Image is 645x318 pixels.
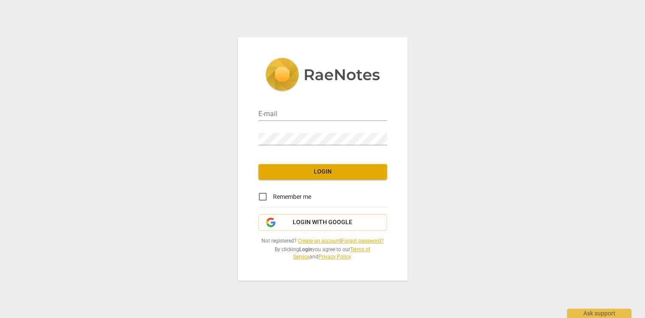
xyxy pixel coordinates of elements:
[258,214,387,231] button: Login with Google
[258,237,387,245] span: Not registered? |
[265,168,380,176] span: Login
[258,164,387,180] button: Login
[298,238,340,244] a: Create an account
[273,192,311,201] span: Remember me
[318,254,351,260] a: Privacy Policy
[293,218,352,227] span: Login with Google
[293,246,370,260] a: Terms of Service
[258,246,387,260] span: By clicking you agree to our and .
[567,309,631,318] div: Ask support
[265,58,380,93] img: 5ac2273c67554f335776073100b6d88f.svg
[342,238,384,244] a: Forgot password?
[299,246,312,252] b: Login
